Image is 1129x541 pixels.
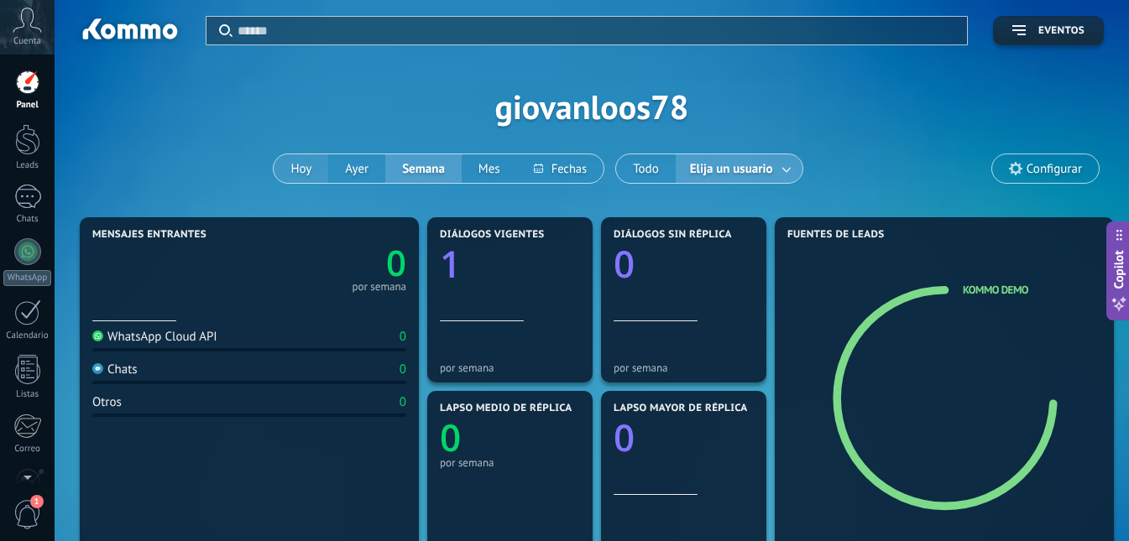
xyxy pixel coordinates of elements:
text: 0 [386,239,406,287]
div: Panel [3,100,52,111]
text: 0 [614,238,635,289]
div: por semana [352,283,406,291]
span: Eventos [1038,25,1085,37]
div: WhatsApp [3,270,51,286]
div: 0 [400,394,406,410]
span: Lapso mayor de réplica [614,403,747,414]
div: Calendario [3,330,52,341]
div: por semana [440,362,580,374]
span: Configurar [1027,162,1082,176]
div: 0 [400,362,406,377]
img: Chats [92,363,103,374]
span: Fuentes de leads [787,229,885,241]
img: WhatsApp Cloud API [92,330,103,341]
button: Fechas [517,154,604,183]
button: Semana [385,154,462,183]
div: por semana [440,456,580,469]
a: Kommo Demo [963,283,1028,297]
span: Copilot [1111,250,1127,289]
div: Listas [3,389,52,400]
div: Chats [3,214,52,225]
div: WhatsApp Cloud API [92,329,217,345]
a: 0 [249,239,406,287]
button: Todo [616,154,676,183]
span: Elija un usuario [687,158,776,180]
span: Mensajes entrantes [92,229,206,241]
button: Hoy [274,154,328,183]
span: Lapso medio de réplica [440,403,572,414]
button: Elija un usuario [676,154,802,183]
text: 0 [440,412,461,462]
button: Mes [462,154,517,183]
div: Otros [92,394,122,410]
div: Correo [3,444,52,455]
span: 1 [30,495,44,508]
span: Diálogos vigentes [440,229,545,241]
div: por semana [614,362,754,374]
div: Leads [3,160,52,171]
div: 0 [400,329,406,345]
button: Ayer [328,154,385,183]
span: Diálogos sin réplica [614,229,732,241]
div: Chats [92,362,138,377]
span: Cuenta [13,36,41,47]
button: Eventos [993,16,1104,45]
text: 0 [614,412,635,462]
text: 1 [440,238,461,289]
